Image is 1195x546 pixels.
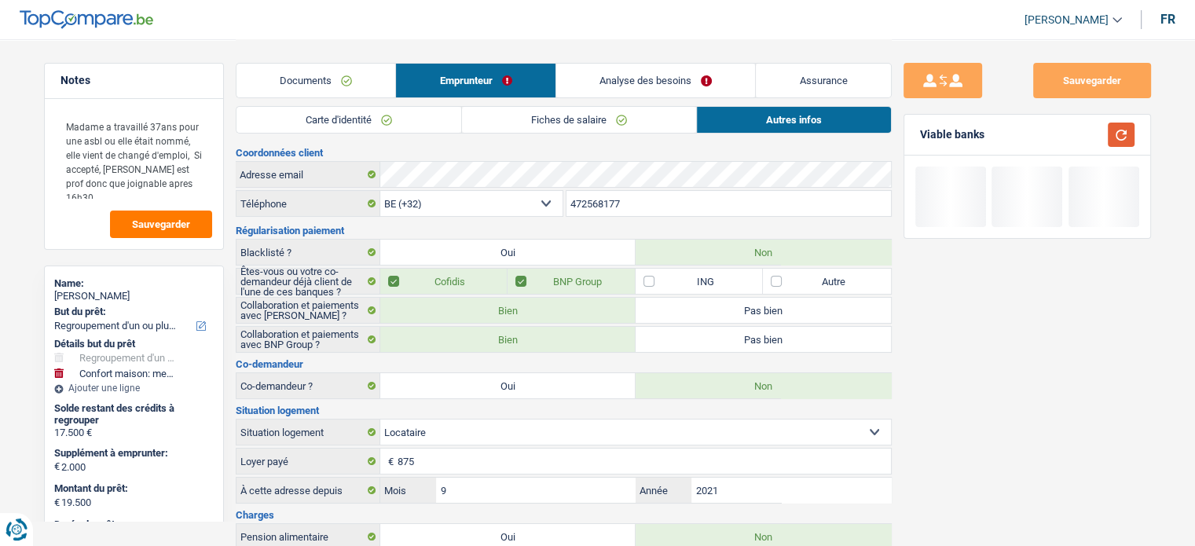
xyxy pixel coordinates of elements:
[691,478,890,503] input: AAAA
[54,290,214,302] div: [PERSON_NAME]
[54,497,60,509] span: €
[380,269,508,294] label: Cofidis
[236,373,380,398] label: Co-demandeur ?
[763,269,890,294] label: Autre
[380,327,636,352] label: Bien
[636,327,891,352] label: Pas bien
[380,373,636,398] label: Oui
[236,240,380,265] label: Blacklisté ?
[380,240,636,265] label: Oui
[380,478,436,503] label: Mois
[236,148,892,158] h3: Coordonnées client
[920,128,984,141] div: Viable banks
[436,478,635,503] input: MM
[236,64,396,97] a: Documents
[636,269,763,294] label: ING
[54,277,214,290] div: Name:
[54,402,214,427] div: Solde restant des crédits à regrouper
[462,107,696,133] a: Fiches de salaire
[236,510,892,520] h3: Charges
[380,449,398,474] span: €
[756,64,891,97] a: Assurance
[697,107,891,133] a: Autres infos
[396,64,555,97] a: Emprunteur
[1025,13,1109,27] span: [PERSON_NAME]
[20,10,153,29] img: TopCompare Logo
[54,519,211,531] label: Durée du prêt:
[508,269,635,294] label: BNP Group
[1012,7,1122,33] a: [PERSON_NAME]
[54,482,211,495] label: Montant du prêt:
[636,240,891,265] label: Non
[54,460,60,473] span: €
[54,447,211,460] label: Supplément à emprunter:
[236,191,380,216] label: Téléphone
[54,338,214,350] div: Détails but du prêt
[236,359,892,369] h3: Co-demandeur
[236,327,380,352] label: Collaboration et paiements avec BNP Group ?
[236,478,380,503] label: À cette adresse depuis
[566,191,891,216] input: 401020304
[60,74,207,87] h5: Notes
[236,298,380,323] label: Collaboration et paiements avec [PERSON_NAME] ?
[636,373,891,398] label: Non
[236,420,380,445] label: Situation logement
[236,405,892,416] h3: Situation logement
[236,269,380,294] label: Êtes-vous ou votre co-demandeur déjà client de l'une de ces banques ?
[236,162,379,187] label: Adresse email
[54,306,211,318] label: But du prêt:
[110,211,212,238] button: Sauvegarder
[54,427,214,439] div: 17.500 €
[236,449,380,474] label: Loyer payé
[1160,12,1175,27] div: fr
[636,298,891,323] label: Pas bien
[556,64,756,97] a: Analyse des besoins
[236,225,892,236] h3: Régularisation paiement
[1033,63,1151,98] button: Sauvegarder
[236,107,461,133] a: Carte d'identité
[132,219,190,229] span: Sauvegarder
[54,383,214,394] div: Ajouter une ligne
[380,298,636,323] label: Bien
[636,478,691,503] label: Année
